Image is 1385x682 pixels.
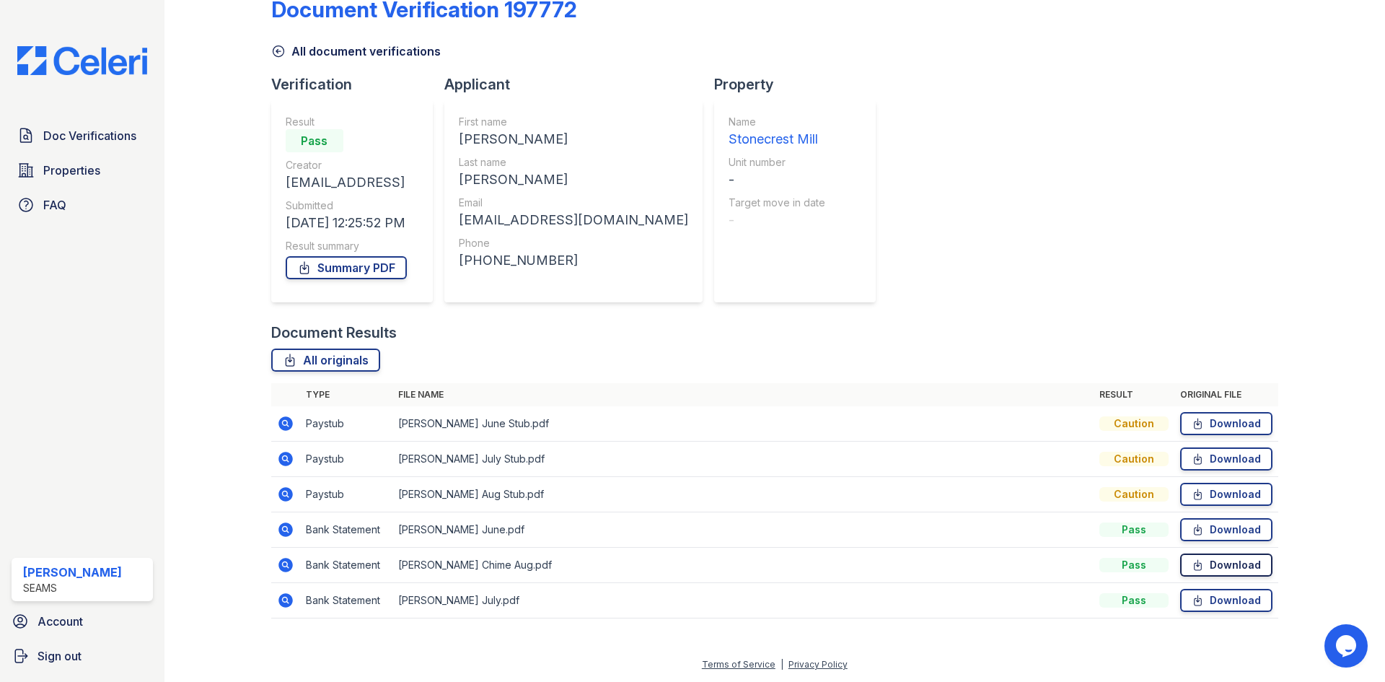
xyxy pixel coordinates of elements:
div: Result summary [286,239,407,253]
div: Target move in date [729,196,825,210]
td: Bank Statement [300,548,392,583]
a: Download [1180,554,1272,577]
div: [EMAIL_ADDRESS] [286,172,407,193]
td: [PERSON_NAME] July.pdf [392,583,1094,618]
div: Result [286,115,407,129]
div: Last name [459,155,688,170]
a: Privacy Policy [788,659,848,670]
td: [PERSON_NAME] Aug Stub.pdf [392,477,1094,512]
a: All document verifications [271,43,441,60]
div: Stonecrest Mill [729,129,825,149]
td: [PERSON_NAME] June Stub.pdf [392,406,1094,442]
div: Phone [459,236,688,250]
div: Property [714,74,887,95]
a: All originals [271,349,380,372]
div: Applicant [444,74,714,95]
div: Email [459,196,688,210]
div: Verification [271,74,444,95]
div: Pass [1099,523,1169,537]
div: Creator [286,158,407,172]
td: [PERSON_NAME] June.pdf [392,512,1094,548]
div: SEAMS [23,581,122,595]
td: Bank Statement [300,512,392,548]
div: | [781,659,783,670]
div: - [729,210,825,230]
span: Account [38,613,83,630]
div: Submitted [286,198,407,213]
span: Sign out [38,647,82,665]
div: Document Results [271,323,397,343]
div: First name [459,115,688,129]
div: [PHONE_NUMBER] [459,250,688,271]
div: Pass [286,129,343,152]
div: Caution [1099,452,1169,466]
img: CE_Logo_Blue-a8612792a0a2168367f1c8372b55b34899dd931a85d93a1a3d3e32e68fde9ad4.png [6,46,159,75]
a: Doc Verifications [12,121,153,150]
th: Result [1094,383,1174,406]
a: Properties [12,156,153,185]
td: Paystub [300,406,392,442]
span: Doc Verifications [43,127,136,144]
div: [EMAIL_ADDRESS][DOMAIN_NAME] [459,210,688,230]
td: [PERSON_NAME] July Stub.pdf [392,442,1094,477]
div: [DATE] 12:25:52 PM [286,213,407,233]
th: Type [300,383,392,406]
a: Sign out [6,642,159,670]
th: Original file [1174,383,1278,406]
th: File name [392,383,1094,406]
div: [PERSON_NAME] [23,564,122,581]
div: Name [729,115,825,129]
div: Pass [1099,593,1169,608]
a: Download [1180,447,1272,471]
iframe: chat widget [1324,624,1371,668]
div: Caution [1099,416,1169,431]
span: FAQ [43,196,66,214]
a: Terms of Service [702,659,775,670]
div: Unit number [729,155,825,170]
div: Pass [1099,558,1169,572]
a: Name Stonecrest Mill [729,115,825,149]
td: [PERSON_NAME] Chime Aug.pdf [392,548,1094,583]
div: Caution [1099,487,1169,502]
a: Download [1180,412,1272,435]
a: Account [6,607,159,636]
div: [PERSON_NAME] [459,170,688,190]
span: Properties [43,162,100,179]
div: [PERSON_NAME] [459,129,688,149]
div: - [729,170,825,190]
td: Paystub [300,477,392,512]
a: Download [1180,483,1272,506]
td: Paystub [300,442,392,477]
td: Bank Statement [300,583,392,618]
a: FAQ [12,191,153,219]
a: Summary PDF [286,256,407,279]
a: Download [1180,518,1272,541]
a: Download [1180,589,1272,612]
